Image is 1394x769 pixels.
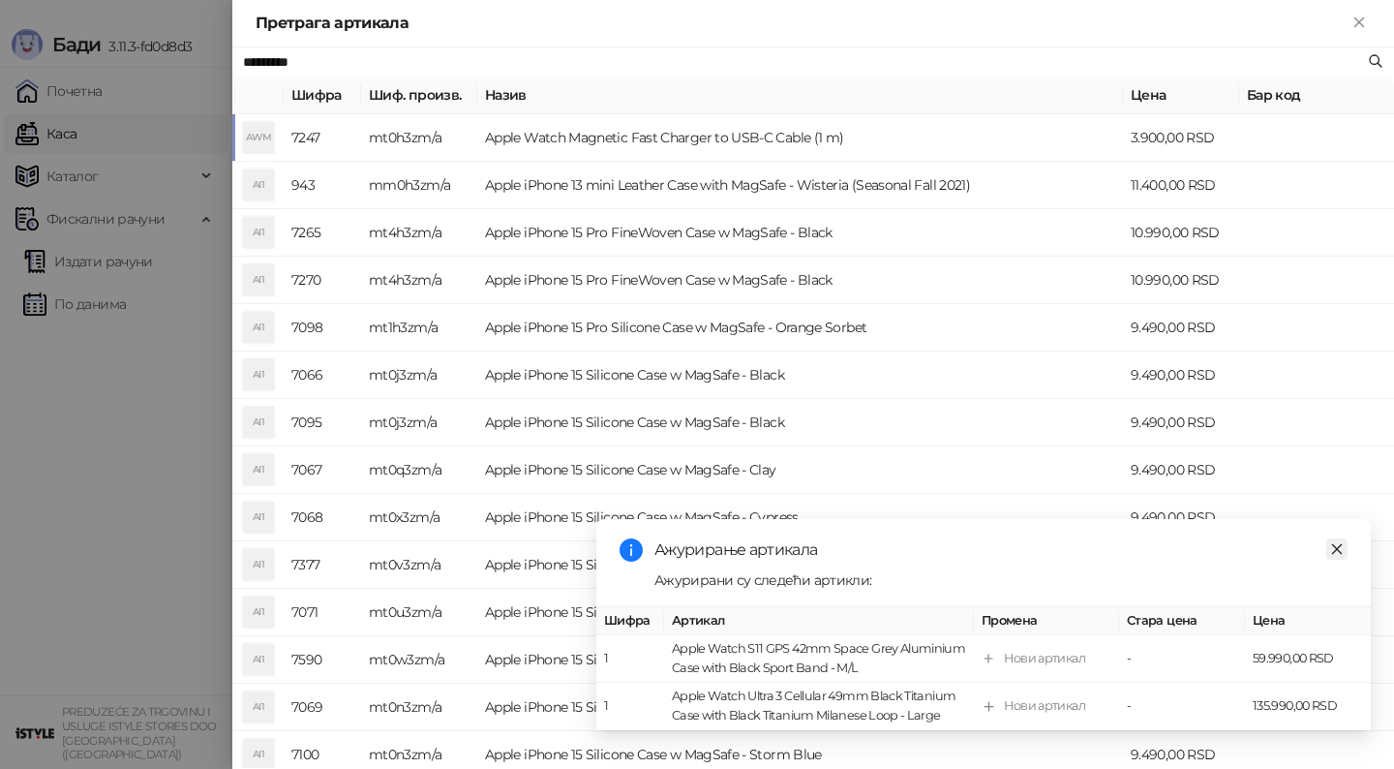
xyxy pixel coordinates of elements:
td: Apple iPhone 13 mini Leather Case with MagSafe - Wisteria (Seasonal Fall 2021) [477,162,1123,209]
td: Apple Watch Ultra 3 Cellular 49mm Black Titanium Case with Black Titanium Milanese Loop - Large [664,684,974,731]
td: Apple Watch S11 GPS 42mm Space Grey Aluminium Case with Black Sport Band - M/L [664,636,974,684]
td: 9.490,00 RSD [1123,399,1239,446]
div: AI1 [243,597,274,628]
td: 10.990,00 RSD [1123,209,1239,257]
td: 9.490,00 RSD [1123,304,1239,352]
th: Шифра [284,77,361,114]
th: Цена [1245,607,1371,635]
td: Apple iPhone 15 Silicone Case w MagSafe - Light Pink [477,589,1123,636]
th: Артикал [664,607,974,635]
span: info-circle [620,538,643,562]
td: Apple iPhone 15 Silicone Case w MagSafe - Guava [477,541,1123,589]
td: Apple iPhone 15 Pro FineWoven Case w MagSafe - Black [477,209,1123,257]
td: Apple iPhone 15 Silicone Case w MagSafe - Clay [477,446,1123,494]
td: 9.490,00 RSD [1123,446,1239,494]
td: Apple iPhone 15 Silicone Case w MagSafe - Cypress [477,494,1123,541]
td: mt0n3zm/a [361,684,477,731]
th: Шиф. произв. [361,77,477,114]
td: 59.990,00 RSD [1245,636,1371,684]
td: 3.900,00 RSD [1123,114,1239,162]
td: 135.990,00 RSD [1245,684,1371,731]
div: Ажурирање артикала [654,538,1348,562]
th: Цена [1123,77,1239,114]
div: AI1 [243,454,274,485]
th: Шифра [596,607,664,635]
td: mt0h3zm/a [361,114,477,162]
div: Ажурирани су следећи артикли: [654,569,1348,591]
div: AI1 [243,264,274,295]
th: Стара цена [1119,607,1245,635]
td: mt0w3zm/a [361,636,477,684]
td: mt0j3zm/a [361,399,477,446]
td: 7270 [284,257,361,304]
th: Бар код [1239,77,1394,114]
td: 7098 [284,304,361,352]
td: mt0q3zm/a [361,446,477,494]
td: 7590 [284,636,361,684]
td: 9.490,00 RSD [1123,494,1239,541]
td: 9.490,00 RSD [1123,352,1239,399]
div: AI1 [243,407,274,438]
td: Apple Watch Magnetic Fast Charger to USB-C Cable (1 m) [477,114,1123,162]
div: AI1 [243,217,274,248]
a: Close [1326,538,1348,560]
span: close [1330,542,1344,556]
td: mt4h3zm/a [361,257,477,304]
td: 7067 [284,446,361,494]
div: AI1 [243,549,274,580]
div: AWM [243,122,274,153]
td: mt0v3zm/a [361,541,477,589]
div: AI1 [243,692,274,723]
td: 7095 [284,399,361,446]
div: AI1 [243,644,274,675]
th: Промена [974,607,1119,635]
td: 1 [596,684,664,731]
td: 1 [596,636,664,684]
td: Apple iPhone 15 Pro Silicone Case w MagSafe - Orange Sorbet [477,304,1123,352]
td: mt0j3zm/a [361,352,477,399]
td: 7068 [284,494,361,541]
td: Apple iPhone 15 Silicone Case w MagSafe - Black [477,352,1123,399]
td: 10.990,00 RSD [1123,257,1239,304]
td: Apple iPhone 15 Silicone Case w MagSafe - Orange Sorbet [477,636,1123,684]
th: Назив [477,77,1123,114]
td: 11.400,00 RSD [1123,162,1239,209]
td: 943 [284,162,361,209]
td: mt0x3zm/a [361,494,477,541]
td: mt1h3zm/a [361,304,477,352]
td: mm0h3zm/a [361,162,477,209]
td: Apple iPhone 15 Pro FineWoven Case w MagSafe - Black [477,257,1123,304]
td: 7247 [284,114,361,162]
td: - [1119,684,1245,731]
div: AI1 [243,169,274,200]
td: 7265 [284,209,361,257]
button: Close [1348,12,1371,35]
div: Нови артикал [1004,697,1085,717]
div: AI1 [243,502,274,533]
td: Apple iPhone 15 Silicone Case w MagSafe - Storm Blue [477,684,1123,731]
td: mt0u3zm/a [361,589,477,636]
td: Apple iPhone 15 Silicone Case w MagSafe - Black [477,399,1123,446]
td: mt4h3zm/a [361,209,477,257]
div: Нови артикал [1004,650,1085,669]
div: Претрага артикала [256,12,1348,35]
td: 7069 [284,684,361,731]
td: - [1119,636,1245,684]
div: AI1 [243,312,274,343]
td: 7066 [284,352,361,399]
td: 7377 [284,541,361,589]
td: 7071 [284,589,361,636]
div: AI1 [243,359,274,390]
